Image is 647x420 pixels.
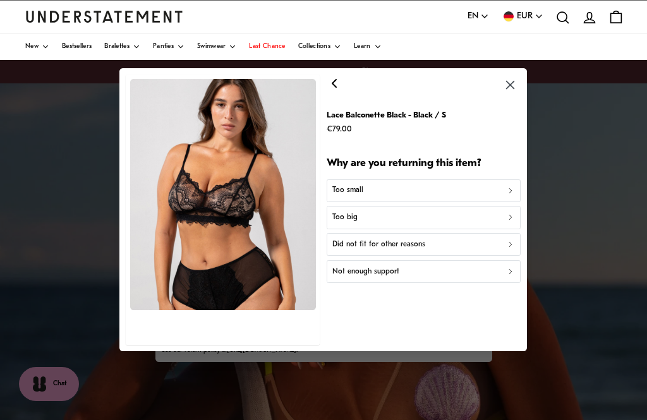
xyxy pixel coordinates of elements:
[197,44,226,50] span: Swimwear
[62,33,92,60] a: Bestsellers
[468,9,489,23] button: EN
[327,234,521,256] button: Did not fit for other reasons
[298,33,341,60] a: Collections
[327,109,446,122] p: Lace Balconette Black - Black / S
[153,33,184,60] a: Panties
[298,44,330,50] span: Collections
[153,44,174,50] span: Panties
[104,44,130,50] span: Bralettes
[104,33,140,60] a: Bralettes
[327,123,446,136] p: €79.00
[249,33,285,60] a: Last Chance
[327,179,521,202] button: Too small
[62,44,92,50] span: Bestsellers
[468,9,478,23] span: EN
[332,266,399,278] p: Not enough support
[130,79,316,310] img: lace-balconette-black_1.jpg
[332,239,425,251] p: Did not fit for other reasons
[25,33,49,60] a: New
[249,44,285,50] span: Last Chance
[517,9,533,23] span: EUR
[354,44,371,50] span: Learn
[197,33,236,60] a: Swimwear
[354,33,382,60] a: Learn
[502,9,543,23] button: EUR
[25,44,39,50] span: New
[332,212,358,224] p: Too big
[327,207,521,229] button: Too big
[327,260,521,283] button: Not enough support
[327,157,521,171] h2: Why are you returning this item?
[25,11,183,22] a: Understatement Homepage
[332,185,363,197] p: Too small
